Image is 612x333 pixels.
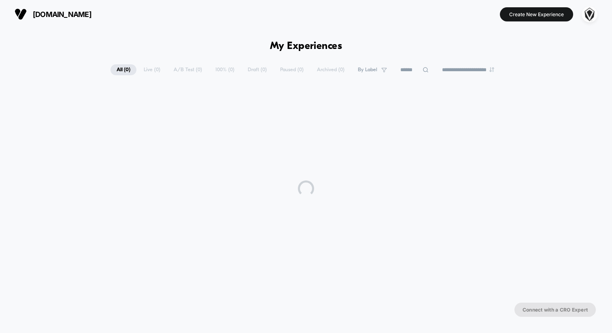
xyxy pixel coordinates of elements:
[33,10,91,19] span: [DOMAIN_NAME]
[582,6,597,22] img: ppic
[110,64,136,75] span: All ( 0 )
[12,8,94,21] button: [DOMAIN_NAME]
[579,6,600,23] button: ppic
[15,8,27,20] img: Visually logo
[358,67,377,73] span: By Label
[270,40,342,52] h1: My Experiences
[500,7,573,21] button: Create New Experience
[489,67,494,72] img: end
[514,303,596,317] button: Connect with a CRO Expert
